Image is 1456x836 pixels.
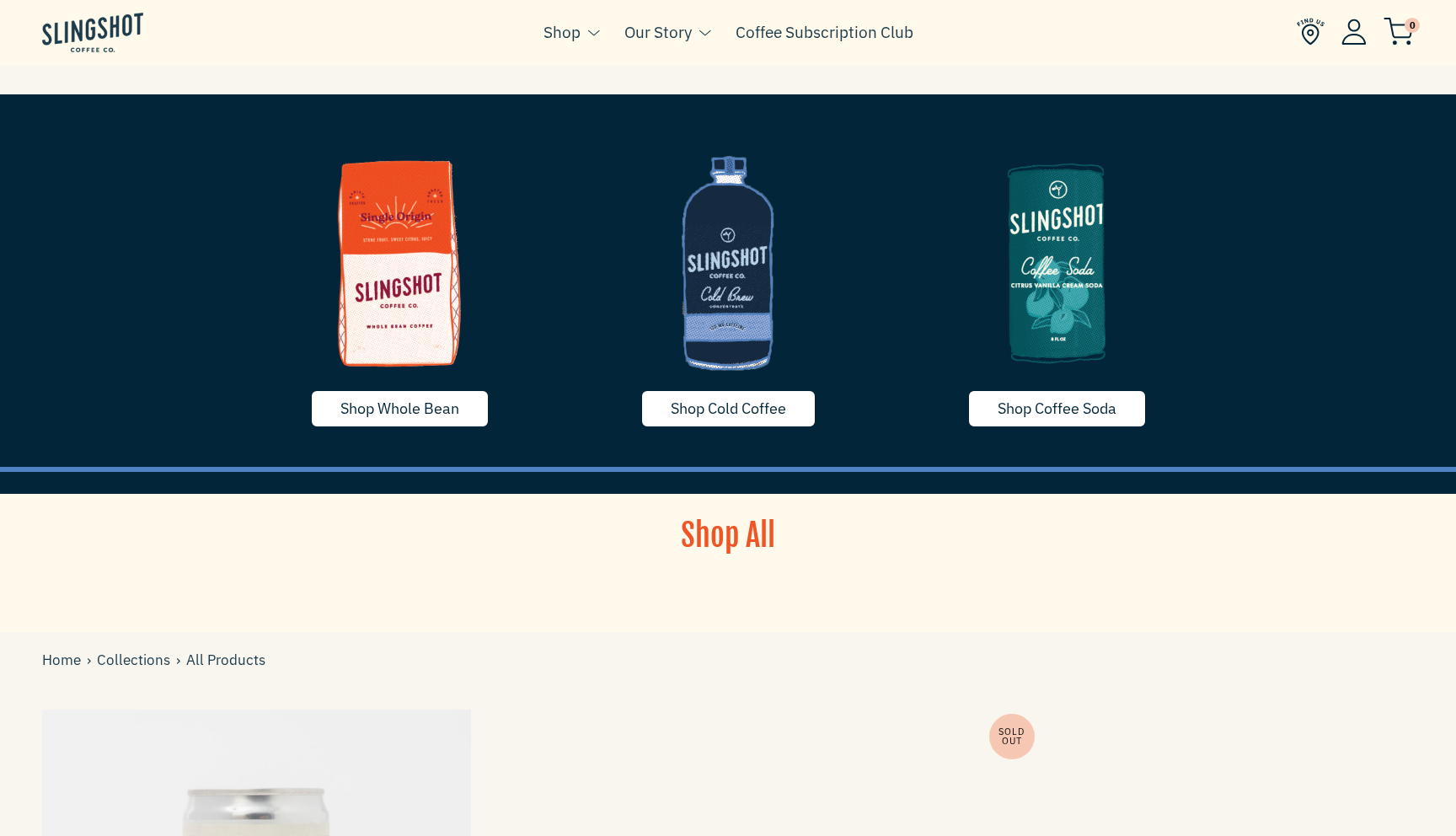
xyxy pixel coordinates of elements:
[42,649,87,672] a: Home
[1384,18,1414,46] img: cart
[576,137,880,389] img: coldcoffee-1635629668715_1200x.png
[543,19,581,45] a: Shop
[572,515,884,557] h1: Shop All
[1405,18,1420,33] span: 0
[736,19,913,45] a: Coffee Subscription Club
[905,137,1208,389] img: image-5-1635790255718_1200x.png
[176,649,186,672] span: ›
[97,649,176,672] a: Collections
[998,399,1116,418] span: Shop Coffee Soda
[624,19,692,45] a: Our Story
[42,649,265,672] div: All Products
[671,399,786,418] span: Shop Cold Coffee
[1384,22,1414,42] a: 0
[248,137,551,389] img: whole-bean-1635790255739_1200x.png
[340,399,459,418] span: Shop Whole Bean
[1297,18,1325,46] img: Find Us
[87,649,97,672] span: ›
[1341,19,1367,45] img: Account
